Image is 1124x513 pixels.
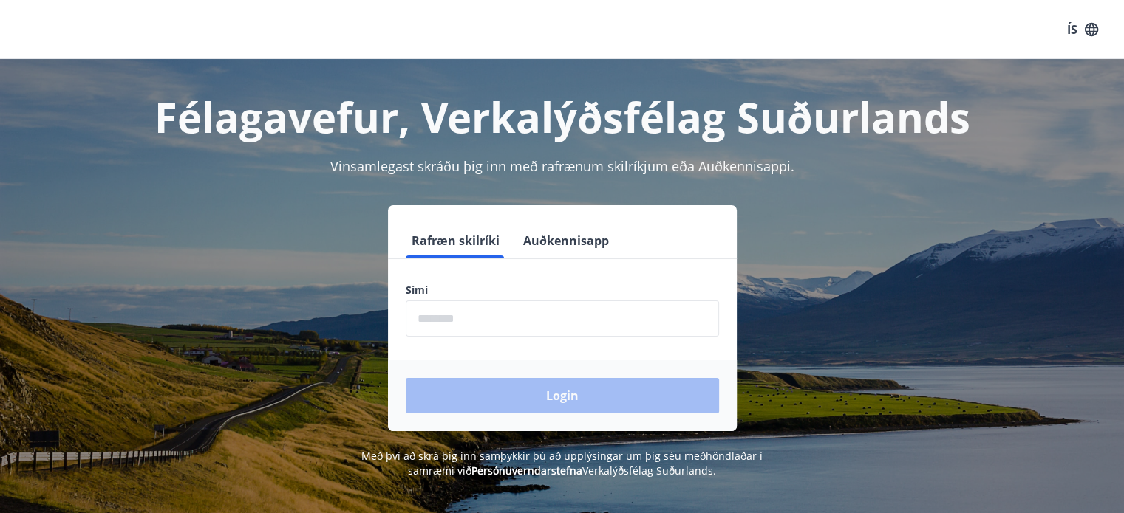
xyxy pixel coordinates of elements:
[471,464,582,478] a: Persónuverndarstefna
[517,223,615,258] button: Auðkennisapp
[406,223,505,258] button: Rafræn skilríki
[330,157,794,175] span: Vinsamlegast skráðu þig inn með rafrænum skilríkjum eða Auðkennisappi.
[406,283,719,297] label: Sími
[48,89,1077,145] h1: Félagavefur, Verkalýðsfélag Suðurlands
[361,449,763,478] span: Með því að skrá þig inn samþykkir þú að upplýsingar um þig séu meðhöndlaðar í samræmi við Verkalý...
[1059,16,1106,43] button: ÍS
